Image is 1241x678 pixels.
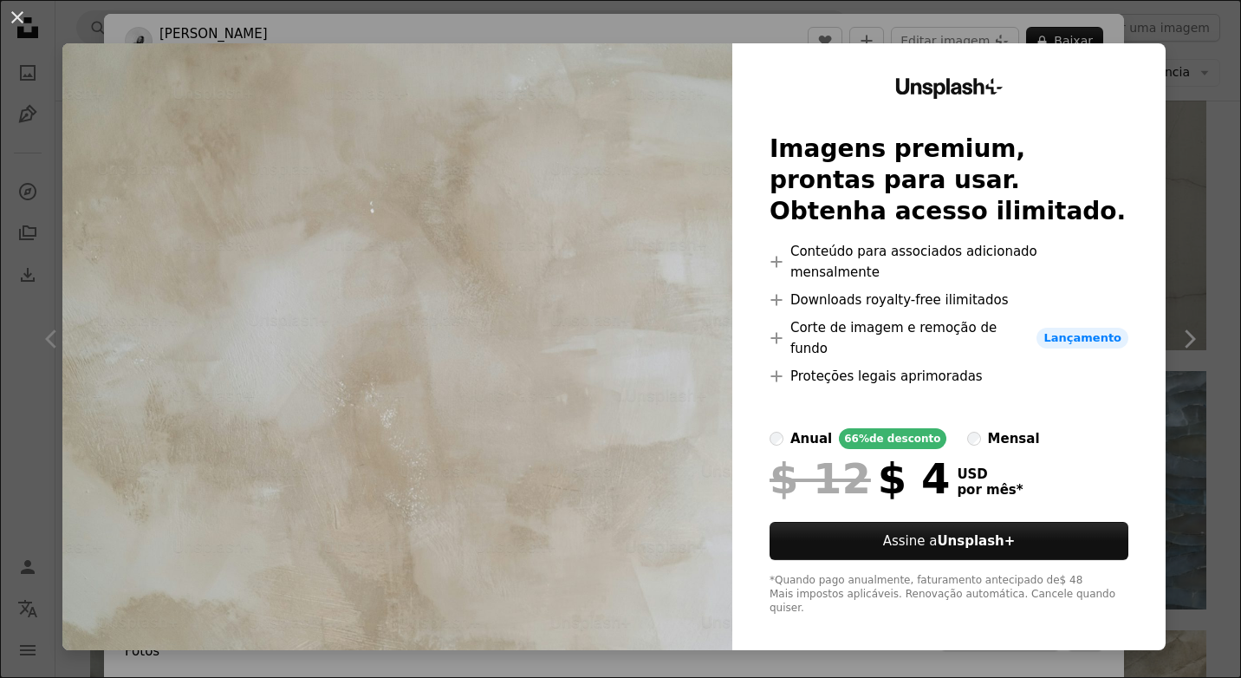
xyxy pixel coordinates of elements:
[770,366,1128,387] li: Proteções legais aprimoradas
[770,317,1128,359] li: Corte de imagem e remoção de fundo
[1036,328,1128,349] span: Lançamento
[790,428,832,449] div: anual
[770,241,1128,283] li: Conteúdo para associados adicionado mensalmente
[967,432,981,446] input: mensal
[988,428,1040,449] div: mensal
[839,428,945,449] div: 66% de desconto
[770,456,950,501] div: $ 4
[770,456,871,501] span: $ 12
[957,482,1023,498] span: por mês *
[957,466,1023,482] span: USD
[770,134,1128,227] h2: Imagens premium, prontas para usar. Obtenha acesso ilimitado.
[937,533,1015,549] strong: Unsplash+
[770,522,1128,560] button: Assine aUnsplash+
[770,290,1128,310] li: Downloads royalty-free ilimitados
[770,432,783,446] input: anual66%de desconto
[770,574,1128,616] div: *Quando pago anualmente, faturamento antecipado de $ 48 Mais impostos aplicáveis. Renovação autom...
